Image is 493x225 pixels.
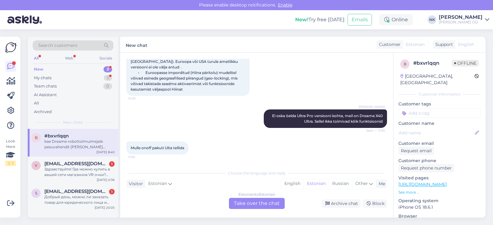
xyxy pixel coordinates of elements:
[44,139,115,150] div: kae Dreame robottolmuimejale pesuvahendit [PERSON_NAME] juurest osta?
[272,113,384,124] span: Ei oska öelda Ultra Pro versiooni kohta, meil on Dreame X40 Ultra. Sellel ikka toimivad kõik funk...
[398,140,481,147] p: Customer email
[5,42,17,53] img: Askly Logo
[363,199,387,208] div: Block
[34,75,51,81] div: My chats
[238,192,275,197] div: Estonian to Estonian
[295,17,308,22] b: New!
[398,198,481,204] p: Operating system
[44,194,115,205] div: Добрый день, можно ли заказать товар для юридического лица и оплатить банковской картой или банко...
[109,161,115,167] div: 1
[35,163,37,168] span: v
[398,164,454,172] div: Request phone number
[34,109,52,115] div: Archived
[95,205,115,210] div: [DATE] 20:05
[398,157,481,164] p: Customer phone
[377,41,401,48] div: Customer
[413,59,452,67] div: # bxvrlqqn
[400,73,475,86] div: [GEOGRAPHIC_DATA], [GEOGRAPHIC_DATA]
[38,42,77,49] span: Search customers
[96,150,115,154] div: [DATE] 8:40
[398,120,481,127] p: Customer name
[64,54,75,62] div: Web
[44,166,115,178] div: Здравствуйте! Где можно купить в вашей сети магазинов VR очки? Благодарю за ответ!
[295,16,345,23] div: Try free [DATE]:
[398,175,481,181] p: Visited pages
[131,145,184,150] span: Mulle onoff pakuti Ulta tellida
[98,54,113,62] div: Socials
[148,180,167,187] span: Estonian
[104,66,112,72] div: 3
[348,14,372,26] button: Emails
[379,14,413,25] div: Online
[5,138,16,166] div: Look Here
[428,15,436,24] div: NK
[126,181,143,187] div: Visitor
[439,15,489,25] a: [PERSON_NAME][PERSON_NAME] OÜ
[439,20,483,25] div: [PERSON_NAME] OÜ
[276,2,294,8] span: Enable
[398,147,434,155] div: Request email
[34,92,57,98] div: AI Assistant
[433,41,453,48] div: Support
[5,161,16,166] div: 2 / 3
[398,204,481,211] p: iPhone OS 18.6.1
[128,96,151,101] span: 11:49
[439,15,483,20] div: [PERSON_NAME]
[104,75,112,81] div: 5
[355,181,368,186] span: Other
[359,104,385,109] span: [PERSON_NAME]
[33,54,40,62] div: All
[126,40,147,49] label: New chat
[44,189,108,194] span: stas.ivanov.riga@gmail.com
[103,83,112,89] div: 0
[304,179,329,188] div: Estonian
[34,100,39,106] div: All
[128,155,151,159] span: 11:50
[34,83,57,89] div: Team chats
[398,182,447,187] a: [URL][DOMAIN_NAME]
[35,191,37,195] span: s
[404,62,406,66] span: b
[63,120,83,125] span: New chats
[97,178,115,182] div: [DATE] 0:36
[229,198,285,209] div: Take over the chat
[44,161,108,166] span: veera.rudolovskaja@gmail.com
[406,41,425,48] span: Estonian
[398,190,481,195] p: See more ...
[329,179,352,188] div: Russian
[399,129,474,136] input: Add name
[126,170,387,176] div: Choose the language and reply
[398,108,481,118] input: Add a tag
[35,135,38,140] span: b
[34,66,43,72] div: New
[458,41,474,48] span: English
[44,133,69,139] span: #bxvrlqqn
[362,128,385,133] span: Seen ✓ 11:50
[398,213,481,219] p: Browser
[322,199,361,208] div: Archive chat
[398,92,481,97] div: Customer information
[281,179,304,188] div: English
[109,189,115,194] div: 1
[452,60,479,67] span: Offline
[398,101,481,107] p: Customer tags
[376,181,385,187] div: Me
